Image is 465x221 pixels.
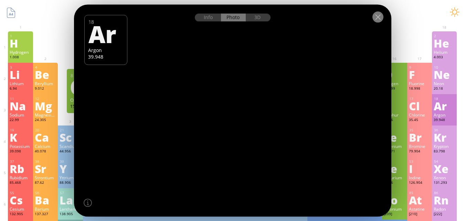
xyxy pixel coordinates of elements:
div: 1 [10,34,31,38]
div: Rn [434,194,455,205]
div: 12 [35,97,56,101]
div: O [70,81,101,92]
div: 39.948 [88,53,124,60]
div: Y [60,163,81,174]
div: 132.905 [10,212,31,217]
h1: Talbica. Interactive chemistry [3,3,462,18]
div: Mg [35,100,56,111]
div: Ne [434,69,455,80]
div: Selenium [384,143,405,149]
div: He [434,38,455,49]
div: 38 [35,159,56,164]
div: At [409,194,430,205]
div: 6.94 [10,86,31,92]
div: Helium [434,49,455,55]
div: Rubidium [10,175,31,180]
div: 19 [10,128,31,132]
div: 36 [434,128,455,132]
div: O [384,69,405,80]
div: Lanthanum [60,206,81,212]
div: Iodine [409,175,430,180]
div: K [10,132,31,143]
div: 16 [384,97,405,101]
div: La [60,194,81,205]
div: Barium [35,206,56,212]
div: 4 [35,65,56,70]
div: Sulphur [384,112,405,118]
div: Argon [88,47,124,53]
div: Br [409,132,430,143]
div: 32.06 [384,118,405,123]
div: 17 [409,97,430,101]
div: Oxygen [384,81,405,86]
div: 2 [434,34,455,38]
div: Rb [10,163,31,174]
div: Be [35,69,56,80]
div: 87.62 [35,180,56,186]
div: 52 [384,159,405,164]
div: 39 [60,159,81,164]
div: Astatine [409,206,430,212]
div: 3D [246,13,271,21]
div: 37 [10,159,31,164]
div: Lithium [10,81,31,86]
div: 9 [409,65,430,70]
div: Krypton [434,143,455,149]
div: Ar [88,22,123,46]
div: 20.18 [434,86,455,92]
div: Tellurium [384,175,405,180]
div: 138.905 [60,212,81,217]
div: 86 [434,191,455,195]
div: Ba [35,194,56,205]
div: Beryllium [35,81,56,86]
div: 56 [35,191,56,195]
div: 84 [384,191,405,195]
div: 131.293 [434,180,455,186]
div: 85 [409,191,430,195]
div: 53 [409,159,430,164]
div: Sr [35,163,56,174]
div: 8 [71,72,101,79]
div: [209] [384,212,405,217]
div: 10 [434,65,455,70]
div: H [10,38,31,49]
div: Se [384,132,405,143]
div: Scandium [60,143,81,149]
div: I [409,163,430,174]
div: 21 [60,128,81,132]
div: 3 [10,65,31,70]
div: 39.098 [10,149,31,154]
div: Strontium [35,175,56,180]
div: Sodium [10,112,31,118]
div: 1.008 [10,55,31,60]
div: 54 [434,159,455,164]
div: Cl [409,100,430,111]
div: [222] [434,212,455,217]
div: Na [10,100,31,111]
div: 15.999 [70,103,101,109]
div: 126.904 [409,180,430,186]
div: Info [195,13,221,21]
div: Li [10,69,31,80]
div: 57 [60,191,81,195]
div: 20 [35,128,56,132]
div: Calcium [35,143,56,149]
div: 78.971 [384,149,405,154]
div: 4.003 [434,55,455,60]
div: 40.078 [35,149,56,154]
div: Cs [10,194,31,205]
div: 11 [10,97,31,101]
div: 39.948 [434,118,455,123]
div: 8 [384,65,405,70]
div: 137.327 [35,212,56,217]
div: Oxygen [70,97,101,103]
div: Polonium [384,206,405,212]
div: Sc [60,132,81,143]
div: 83.798 [434,149,455,154]
div: 9.012 [35,86,56,92]
div: Neon [434,81,455,86]
div: Xenon [434,175,455,180]
div: Magnesium [35,112,56,118]
div: Hydrogen [10,49,31,55]
div: Po [384,194,405,205]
